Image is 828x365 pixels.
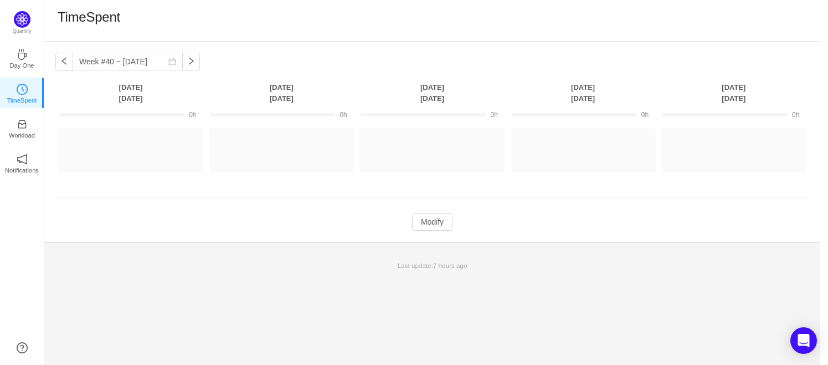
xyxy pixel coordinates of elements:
th: [DATE] [DATE] [659,82,809,104]
span: 0h [792,111,799,119]
i: icon: inbox [17,119,28,130]
button: icon: right [182,53,200,70]
a: icon: question-circle [17,342,28,353]
a: icon: coffeeDay One [17,52,28,63]
th: [DATE] [DATE] [55,82,206,104]
i: icon: calendar [168,58,176,65]
img: Quantify [14,11,30,28]
button: Modify [412,213,452,231]
span: 0h [491,111,498,119]
span: Last update: [398,262,467,269]
p: Quantify [13,28,32,36]
p: Day One [9,60,34,70]
th: [DATE] [DATE] [206,82,357,104]
span: 7 hours ago [433,262,467,269]
a: icon: clock-circleTimeSpent [17,87,28,98]
p: Notifications [5,165,39,175]
a: icon: notificationNotifications [17,157,28,168]
button: icon: left [55,53,73,70]
a: icon: inboxWorkload [17,122,28,133]
th: [DATE] [DATE] [357,82,507,104]
div: Open Intercom Messenger [790,327,817,354]
input: Select a week [73,53,183,70]
span: 0h [340,111,347,119]
span: 0h [641,111,649,119]
i: icon: notification [17,154,28,165]
th: [DATE] [DATE] [508,82,659,104]
i: icon: clock-circle [17,84,28,95]
span: 0h [189,111,196,119]
p: Workload [9,130,35,140]
h1: TimeSpent [58,9,120,26]
i: icon: coffee [17,49,28,60]
p: TimeSpent [7,95,37,105]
